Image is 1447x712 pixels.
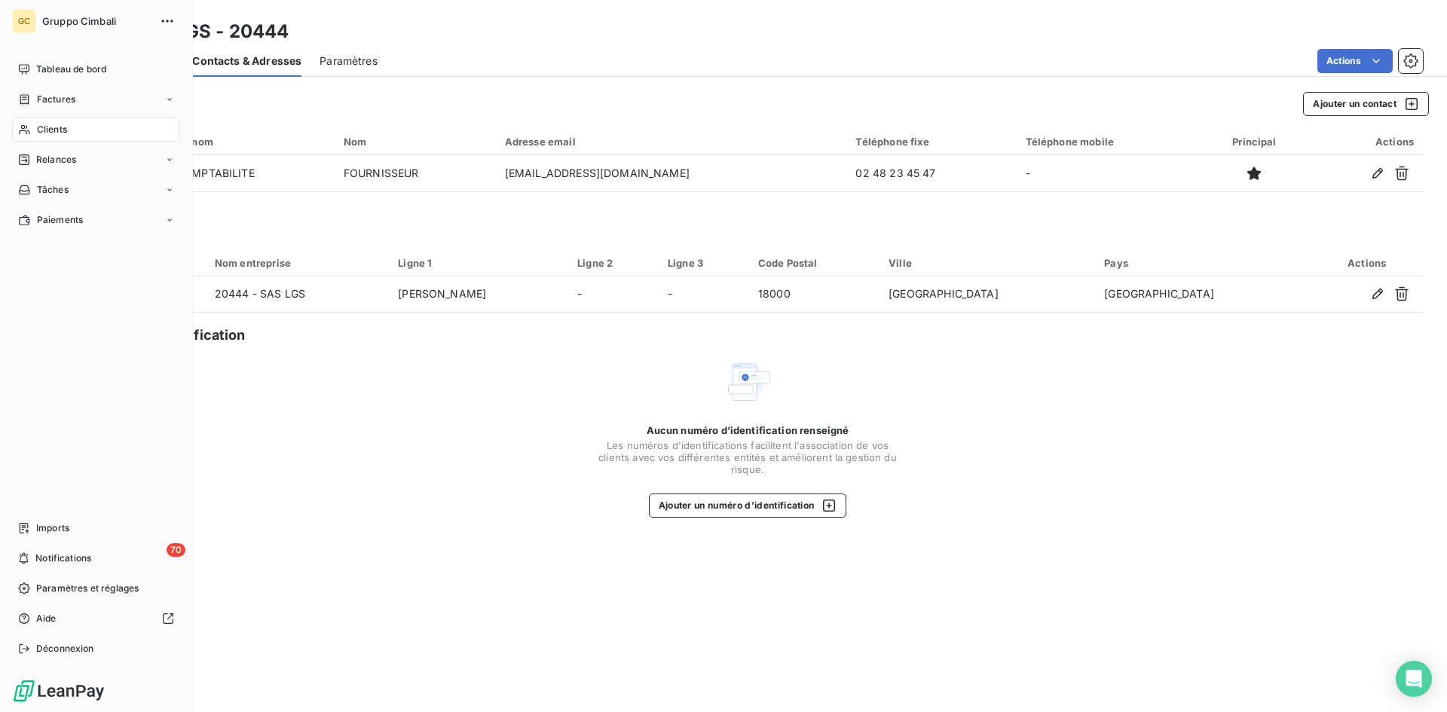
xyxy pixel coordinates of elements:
td: [PERSON_NAME] [389,277,568,313]
td: [EMAIL_ADDRESS][DOMAIN_NAME] [496,155,847,191]
div: Code Postal [758,257,870,269]
a: Aide [12,607,180,631]
img: Empty state [723,358,772,406]
button: Ajouter un numéro d’identification [649,494,847,518]
td: [GEOGRAPHIC_DATA] [880,277,1095,313]
span: Factures [37,93,75,106]
span: Contacts & Adresses [192,53,301,69]
div: Téléphone mobile [1026,136,1192,148]
div: Open Intercom Messenger [1396,661,1432,697]
div: Téléphone fixe [855,136,1007,148]
img: Logo LeanPay [12,679,106,703]
h3: SAS LGS - 20444 [133,18,289,45]
div: Adresse email [505,136,838,148]
span: Les numéros d'identifications facilitent l'association de vos clients avec vos différentes entité... [597,439,898,475]
span: Tâches [37,183,69,197]
div: Principal [1210,136,1299,148]
div: Ligne 1 [398,257,559,269]
span: 70 [167,543,185,557]
div: Actions [1320,257,1414,269]
td: - [1017,155,1201,191]
td: - [568,277,659,313]
td: 02 48 23 45 47 [846,155,1016,191]
span: Clients [37,123,67,136]
div: Nom entreprise [215,257,380,269]
div: Pays [1104,257,1302,269]
div: GC [12,9,36,33]
td: 20444 - SAS LGS [206,277,389,313]
span: Imports [36,521,69,535]
button: Actions [1317,49,1393,73]
span: Gruppo Cimbali [42,15,151,27]
div: Nom [344,136,487,148]
div: Ville [889,257,1086,269]
span: Aucun numéro d’identification renseigné [647,424,849,436]
td: FOURNISSEUR [335,155,496,191]
span: Relances [36,153,76,167]
div: Ligne 2 [577,257,650,269]
button: Ajouter un contact [1303,92,1429,116]
span: Déconnexion [36,642,94,655]
div: Ligne 3 [668,257,740,269]
div: Prénom [176,136,326,148]
span: Aide [36,612,57,625]
span: Paramètres et réglages [36,582,139,595]
td: - [659,277,749,313]
div: Actions [1317,136,1414,148]
span: Notifications [35,552,91,565]
td: [GEOGRAPHIC_DATA] [1095,277,1311,313]
td: COMPTABILITE [167,155,335,191]
td: 18000 [749,277,880,313]
span: Paiements [37,213,83,227]
span: Tableau de bord [36,63,106,76]
span: Paramètres [320,53,378,69]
